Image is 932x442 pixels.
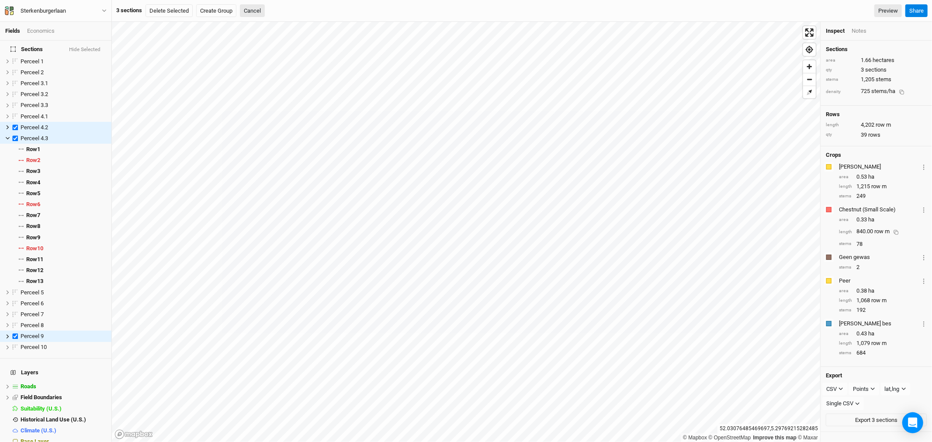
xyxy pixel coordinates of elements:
a: Maxar [798,435,818,441]
span: ha [868,330,874,338]
a: Mapbox [683,435,707,441]
div: Perceel 5 [21,289,106,296]
button: Enter fullscreen [803,26,816,39]
span: rows [868,131,880,139]
div: Economics [27,27,55,35]
canvas: Map [112,22,820,442]
button: Sterkenburgerlaan [4,6,107,16]
div: Perceel 9 [21,333,106,340]
button: Share [905,4,928,17]
div: qty [826,67,856,73]
span: Field Boundaries [21,394,62,401]
span: Historical Land Use (U.S.) [21,416,86,423]
button: Copy [890,225,903,238]
span: Row 10 [26,245,43,252]
span: ha [868,173,874,181]
div: Suitability (U.S.) [21,405,106,412]
div: 684 [839,349,927,357]
div: Geen gewas [839,253,919,261]
div: length [839,297,852,304]
div: lat,lng [885,385,900,394]
div: length [826,122,856,128]
span: Row 5 [26,190,40,197]
span: Row 11 [26,256,43,263]
div: area [839,174,852,180]
div: area [839,217,852,223]
a: OpenStreetMap [709,435,751,441]
h4: Layers [5,364,106,381]
span: row m [874,228,890,235]
button: Create Group [196,4,236,17]
span: hectares [873,56,894,64]
div: area [826,57,856,64]
div: 78 [839,240,927,248]
span: Row 3 [26,168,40,175]
div: 0.53 [839,173,927,181]
a: Fields [5,28,20,34]
div: Field Boundaries [21,394,106,401]
span: Row 7 [26,212,40,219]
div: Sterkenburgerlaan [21,7,66,15]
span: Perceel 1 [21,58,44,65]
button: Export 3 sections [826,414,927,427]
span: Perceel 3.3 [21,102,48,108]
div: qty [826,131,856,138]
span: Perceel 4.1 [21,113,48,120]
span: ha [868,287,874,295]
span: Row 1 [26,146,40,153]
span: Perceel 7 [21,311,44,318]
div: 1.66 [826,56,927,64]
span: Perceel 4.3 [21,135,48,142]
span: Reset bearing to north [800,83,818,101]
span: row m [871,183,887,190]
div: 0.33 [839,216,927,224]
div: Perceel 1 [21,58,106,65]
a: Mapbox logo [114,429,153,439]
button: Zoom in [803,60,816,73]
span: Perceel 9 [21,333,44,339]
span: sections [865,66,887,74]
span: ha [868,216,874,224]
div: 3 [826,66,927,74]
div: Perceel 3.3 [21,102,106,109]
div: 1,205 [826,76,927,83]
button: Crop Usage [921,204,927,214]
button: Crop Usage [921,252,927,262]
span: Climate (U.S.) [21,427,56,434]
span: Row 13 [26,278,43,285]
div: Climate (U.S.) [21,427,106,434]
span: stems/ha [871,88,895,95]
button: Cancel [240,4,265,17]
div: Zwart bes [839,320,919,328]
div: CSV [826,385,837,394]
div: Appel [839,163,919,171]
button: Hide Selected [69,47,101,53]
div: Single CSV [826,399,853,408]
a: Preview [874,4,902,17]
span: Perceel 8 [21,322,44,328]
div: Perceel 4.3 [21,135,106,142]
div: Perceel 4.2 [21,124,106,131]
div: Perceel 10 [21,344,106,351]
button: Single CSV [822,397,864,410]
div: stems [839,350,852,356]
div: stems [839,241,852,247]
div: density [826,89,856,95]
div: Perceel 3.2 [21,91,106,98]
div: 192 [839,306,927,314]
button: Points [849,383,879,396]
a: Improve this map [753,435,797,441]
span: Perceel 5 [21,289,44,296]
span: row m [876,121,891,129]
span: Row 6 [26,201,40,208]
div: stems [826,76,856,83]
span: Row 9 [26,234,40,241]
h4: Sections [826,46,927,53]
div: 249 [839,192,927,200]
div: area [839,288,852,294]
div: Perceel 2 [21,69,106,76]
div: Chestnut (Small Scale) [839,206,919,214]
div: Inspect [826,27,845,35]
div: 840.00 [856,225,903,238]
